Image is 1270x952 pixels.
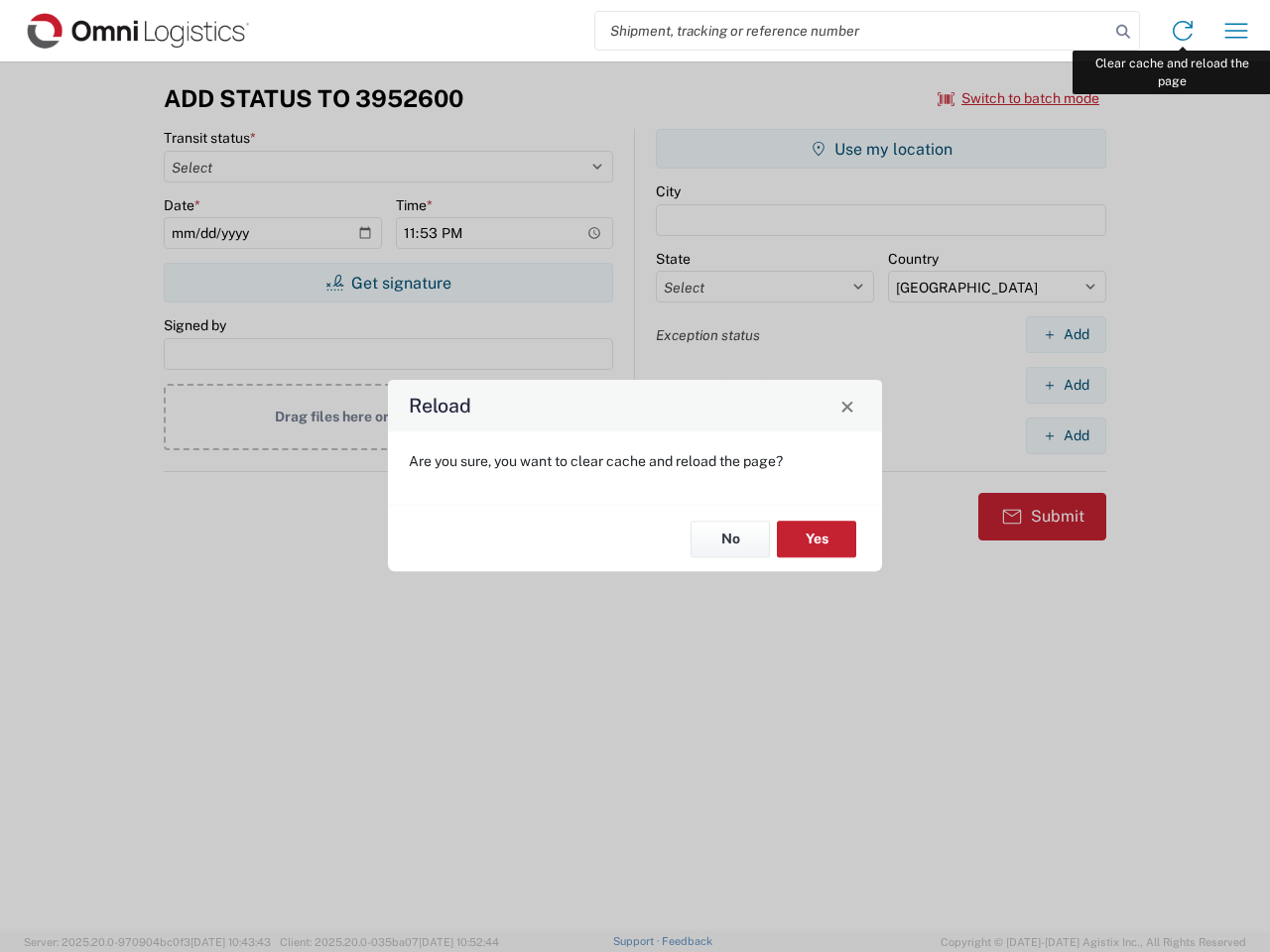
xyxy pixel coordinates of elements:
h4: Reload [409,392,471,420]
button: Close [833,392,861,419]
input: Shipment, tracking or reference number [595,12,1109,50]
button: Yes [777,521,856,557]
p: Are you sure, you want to clear cache and reload the page? [409,452,861,470]
button: No [691,521,770,557]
